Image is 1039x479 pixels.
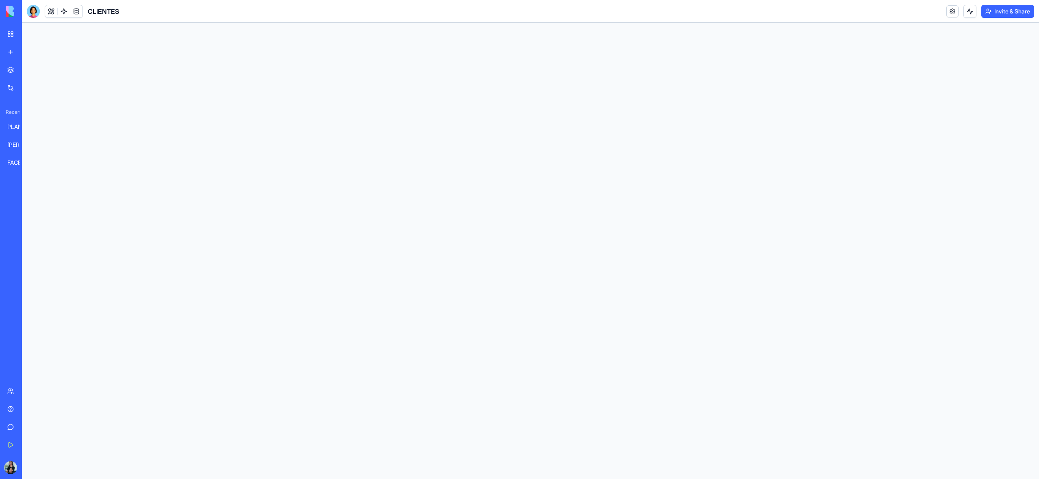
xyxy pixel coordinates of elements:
span: Recent [2,109,20,115]
span: CLIENTES [88,7,119,16]
div: FACEBOOK RENT [7,159,30,167]
a: PLANEACION DE CONTENIDO [2,119,35,135]
div: PLANEACION DE CONTENIDO [7,123,30,131]
a: [PERSON_NAME] [2,137,35,153]
img: PHOTO-2025-09-15-15-09-07_ggaris.jpg [4,461,17,474]
a: FACEBOOK RENT [2,155,35,171]
button: Invite & Share [981,5,1034,18]
img: logo [6,6,56,17]
div: [PERSON_NAME] [7,141,30,149]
